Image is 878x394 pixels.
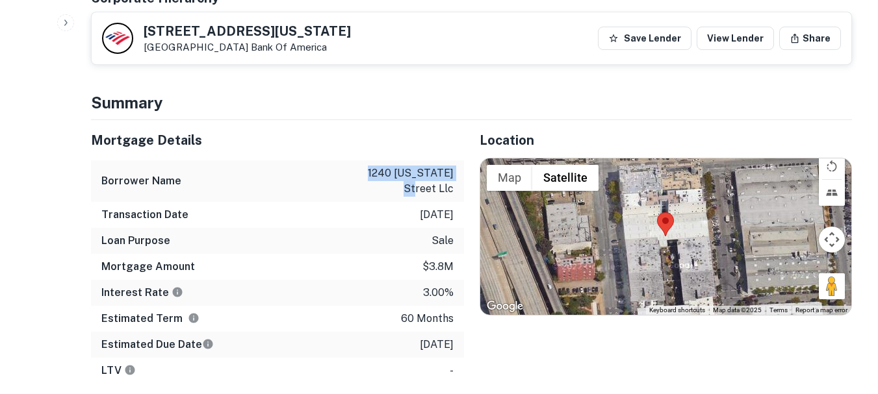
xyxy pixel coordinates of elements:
[420,337,454,352] p: [DATE]
[101,363,136,378] h6: LTV
[101,311,200,326] h6: Estimated Term
[101,207,188,223] h6: Transaction Date
[697,27,774,50] a: View Lender
[172,286,183,298] svg: The interest rates displayed on the website are for informational purposes only and may be report...
[713,306,762,314] span: Map data ©2025
[91,91,852,114] h4: Summary
[484,298,526,315] a: Open this area in Google Maps (opens a new window)
[819,180,845,206] button: Tilt map
[91,130,464,150] h5: Mortgage Details
[401,311,454,326] p: 60 months
[124,364,136,376] svg: LTVs displayed on the website are for informational purposes only and may be reported incorrectly...
[101,259,195,275] h6: Mortgage Amount
[188,312,200,324] svg: Term is based on a standard schedule for this type of loan.
[769,306,788,314] a: Terms
[484,298,526,315] img: Google
[420,207,454,223] p: [DATE]
[144,42,351,53] p: [GEOGRAPHIC_DATA]
[432,233,454,249] p: sale
[101,173,181,189] h6: Borrower Name
[487,165,532,191] button: Show street map
[450,363,454,378] p: -
[813,290,878,352] iframe: Chat Widget
[202,338,214,350] svg: Estimate is based on a standard schedule for this type of loan.
[101,285,183,301] h6: Interest Rate
[819,273,845,299] button: Drag Pegman onto the map to open Street View
[819,153,845,179] button: Rotate map counterclockwise
[144,25,351,38] h5: [STREET_ADDRESS][US_STATE]
[422,259,454,275] p: $3.8m
[795,306,847,314] a: Report a map error
[251,42,327,53] a: Bank Of America
[101,233,170,249] h6: Loan Purpose
[480,130,853,150] h5: Location
[598,27,691,50] button: Save Lender
[337,166,454,197] p: 1240 [US_STATE] street llc
[779,27,841,50] button: Share
[532,165,599,191] button: Show satellite imagery
[819,227,845,252] button: Map camera controls
[649,306,705,315] button: Keyboard shortcuts
[423,285,454,301] p: 3.00%
[101,337,214,352] h6: Estimated Due Date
